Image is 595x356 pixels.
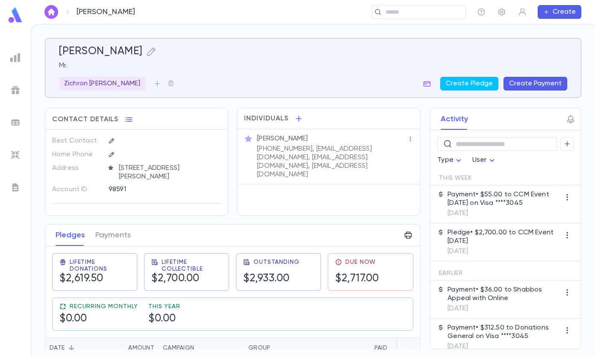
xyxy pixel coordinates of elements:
[77,7,135,17] p: [PERSON_NAME]
[440,77,498,90] button: Create Pledge
[52,148,101,161] p: Home Phone
[345,259,376,266] span: Due Now
[243,272,290,285] h5: $2,933.00
[59,61,567,70] p: Mr.
[59,272,103,285] h5: $2,619.50
[10,182,21,193] img: letters_grey.7941b92b52307dd3b8a917253454ce1c.svg
[441,108,468,130] button: Activity
[162,259,222,272] span: Lifetime Collectible
[439,270,463,277] span: Earlier
[448,228,560,245] p: Pledge • $2,700.00 to CCM Event [DATE]
[257,134,308,143] p: [PERSON_NAME]
[59,45,143,58] h5: [PERSON_NAME]
[148,312,176,325] h5: $0.00
[70,259,130,272] span: Lifetime Donations
[439,175,472,181] span: This Week
[52,161,101,175] p: Address
[109,183,198,196] div: 98591
[448,342,560,351] p: [DATE]
[472,152,497,169] div: User
[70,303,138,310] span: Recurring Monthly
[95,225,131,246] button: Payments
[148,303,180,310] span: This Year
[10,150,21,160] img: imports_grey.530a8a0e642e233f2baf0ef88e8c9fcb.svg
[538,5,581,19] button: Create
[257,145,407,179] p: [PHONE_NUMBER], [EMAIL_ADDRESS][DOMAIN_NAME], [EMAIL_ADDRESS][DOMAIN_NAME], [EMAIL_ADDRESS][DOMAI...
[52,134,101,148] p: Best Contact
[56,225,85,246] button: Pledges
[52,115,118,124] span: Contact Details
[52,183,101,196] p: Account ID
[335,272,379,285] h5: $2,717.00
[46,9,56,15] img: home_white.a664292cf8c1dea59945f0da9f25487c.svg
[472,157,487,163] span: User
[10,85,21,95] img: campaigns_grey.99e729a5f7ee94e3726e6486bddda8f1.svg
[115,164,222,181] span: [STREET_ADDRESS][PERSON_NAME]
[244,114,289,123] span: Individuals
[59,77,145,90] div: Zichron [PERSON_NAME]
[64,79,140,88] p: Zichron [PERSON_NAME]
[59,312,87,325] h5: $0.00
[448,247,560,256] p: [DATE]
[151,272,200,285] h5: $2,700.00
[7,7,24,23] img: logo
[448,324,560,341] p: Payment • $312.50 to Donations General on Visa ****3045
[448,209,560,218] p: [DATE]
[448,304,560,313] p: [DATE]
[10,117,21,128] img: batches_grey.339ca447c9d9533ef1741baa751efc33.svg
[504,77,567,90] button: Create Payment
[253,259,299,266] span: Outstanding
[65,341,78,355] button: Sort
[437,157,454,163] span: Type
[437,152,464,169] div: Type
[448,286,560,303] p: Payment • $36.00 to Shabbos Appeal with Online
[10,53,21,63] img: reports_grey.c525e4749d1bce6a11f5fe2a8de1b229.svg
[448,190,560,207] p: Payment • $55.00 to CCM Event [DATE] on Visa ****3045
